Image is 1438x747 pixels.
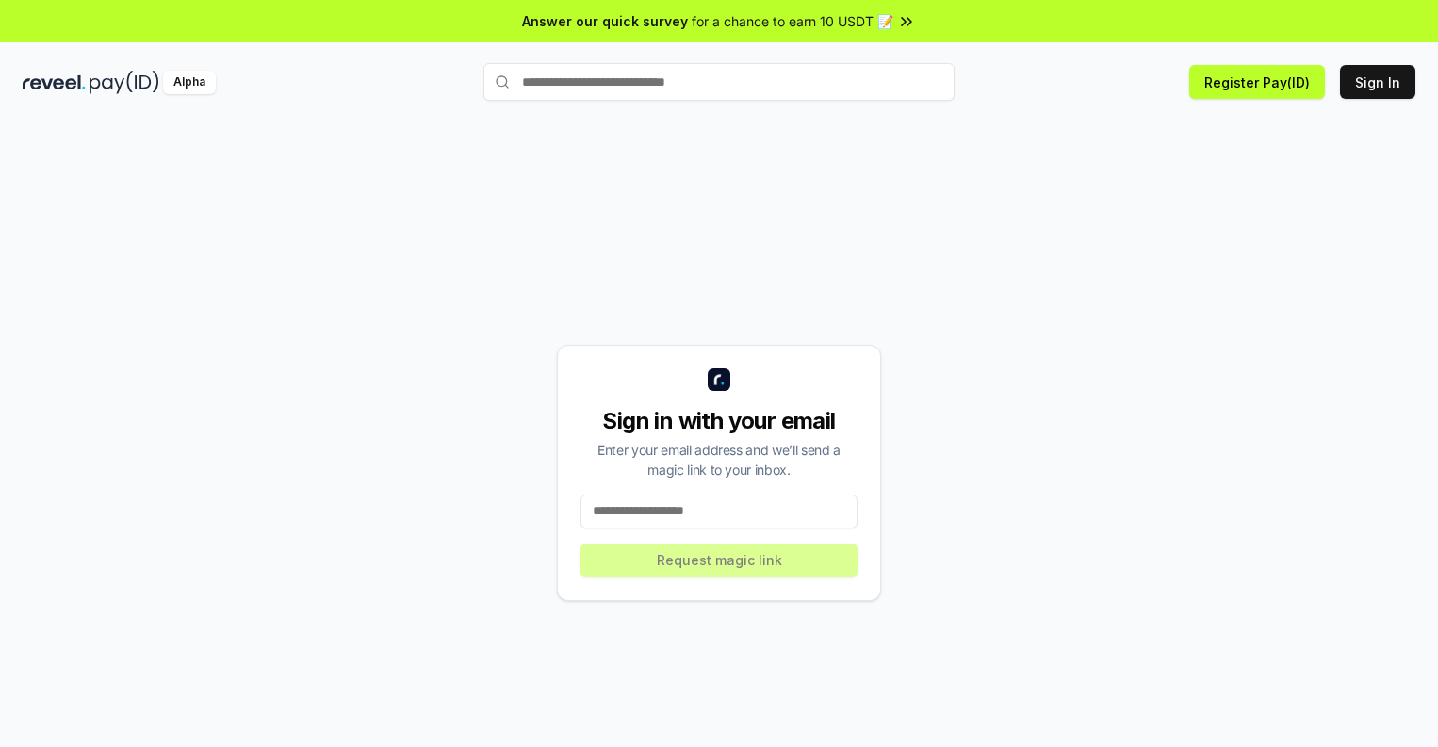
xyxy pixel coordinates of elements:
img: reveel_dark [23,71,86,94]
img: logo_small [708,368,730,391]
div: Sign in with your email [580,406,858,436]
button: Register Pay(ID) [1189,65,1325,99]
span: for a chance to earn 10 USDT 📝 [692,11,893,31]
button: Sign In [1340,65,1415,99]
span: Answer our quick survey [522,11,688,31]
div: Enter your email address and we’ll send a magic link to your inbox. [580,440,858,479]
img: pay_id [90,71,159,94]
div: Alpha [163,71,216,94]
